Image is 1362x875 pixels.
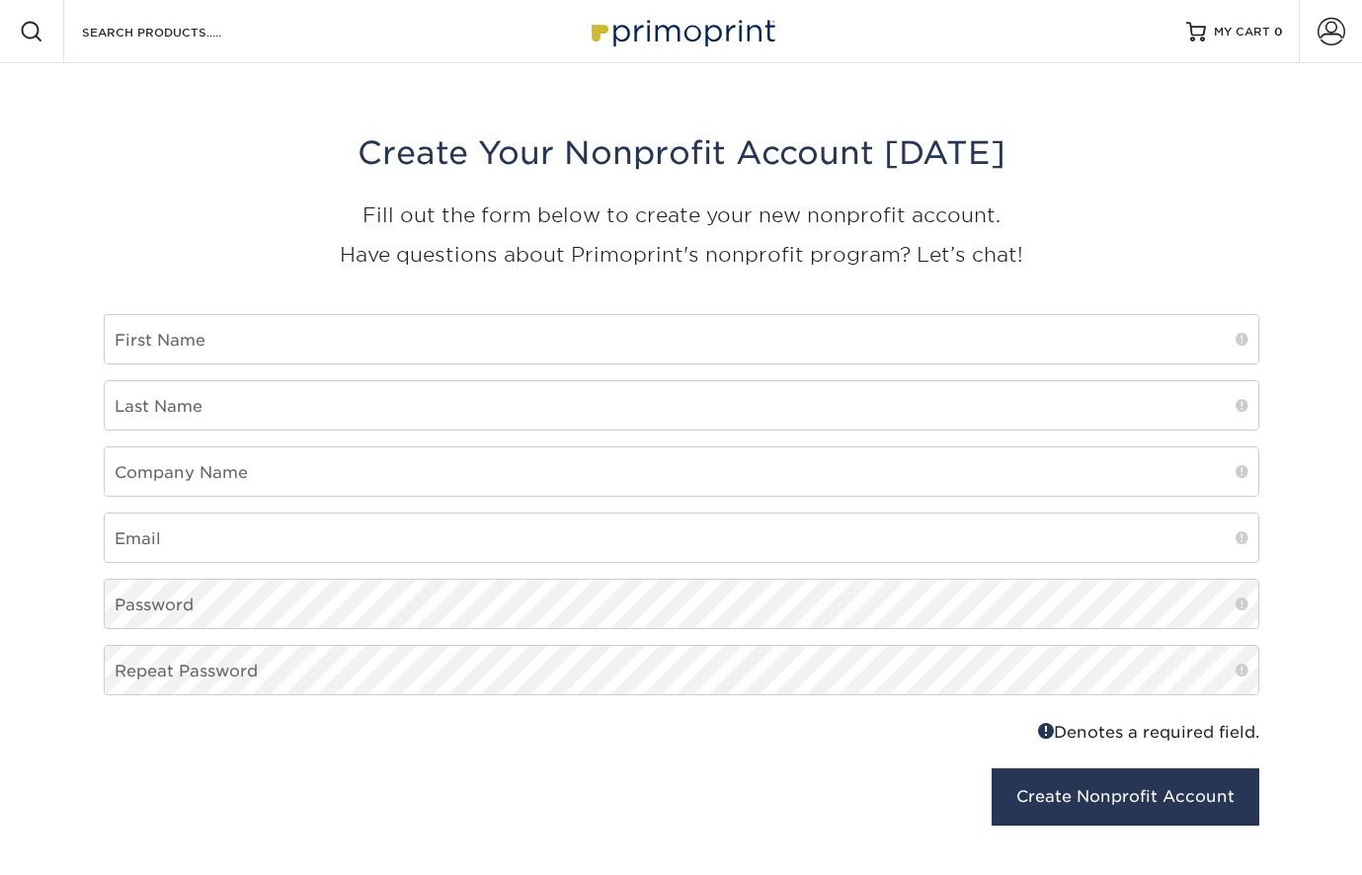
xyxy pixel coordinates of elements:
h3: Create Your Nonprofit Account [DATE] [104,134,1259,172]
span: 0 [1274,25,1283,39]
input: SEARCH PRODUCTS..... [80,20,273,43]
span: MY CART [1214,24,1270,40]
p: Fill out the form below to create your new nonprofit account. Have questions about Primoprint's n... [104,196,1259,275]
div: Denotes a required field. [696,719,1259,745]
button: Create Nonprofit Account [992,768,1259,826]
img: Primoprint [583,10,780,52]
